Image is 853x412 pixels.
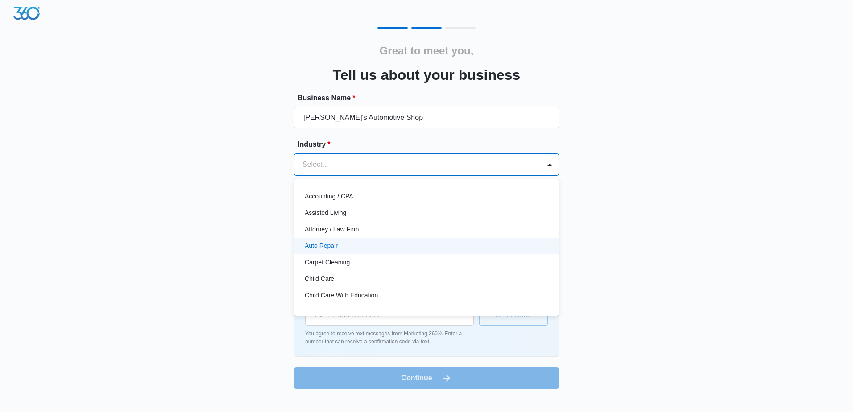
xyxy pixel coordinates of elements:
h3: Tell us about your business [333,64,521,86]
label: Business Name [298,93,563,103]
h2: Great to meet you, [380,43,474,59]
p: Carpet Cleaning [305,258,350,267]
p: Chiropractor [305,307,339,317]
p: Assisted Living [305,208,346,218]
p: Child Care With Education [305,291,378,300]
p: Auto Repair [305,241,338,251]
p: Child Care [305,274,334,284]
input: e.g. Jane's Plumbing [294,107,559,128]
p: You agree to receive text messages from Marketing 360®. Enter a number that can receive a confirm... [305,330,474,346]
label: Industry [298,139,563,150]
p: Attorney / Law Firm [305,225,359,234]
p: Accounting / CPA [305,192,353,201]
